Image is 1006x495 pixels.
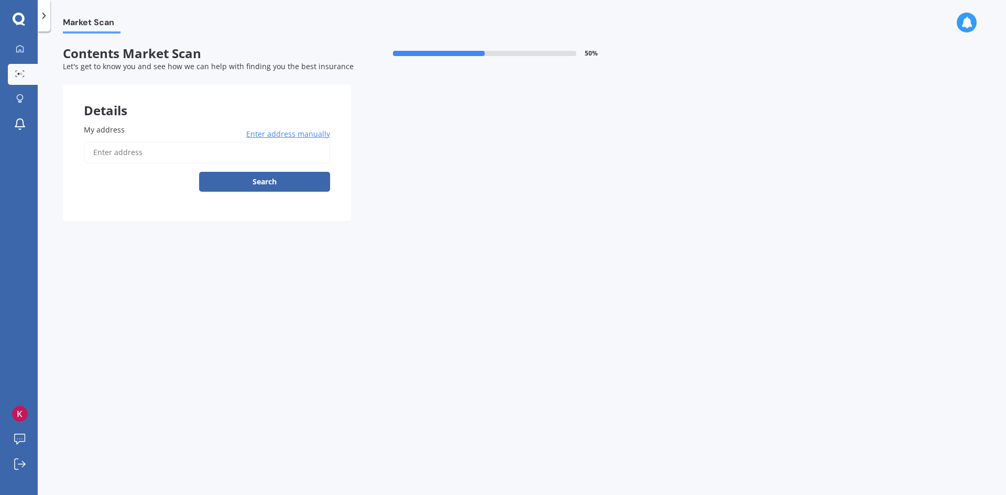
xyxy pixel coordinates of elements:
[199,172,330,192] button: Search
[63,61,354,71] span: Let's get to know you and see how we can help with finding you the best insurance
[84,125,125,135] span: My address
[585,50,598,57] span: 50 %
[63,84,351,116] div: Details
[63,17,121,31] span: Market Scan
[12,406,28,422] img: ACg8ocK6ArCd6TRsytlPeqtRBfMcPD6ZQn-iKdSvN2jwC8fTYXAKEg=s96-c
[63,46,351,61] span: Contents Market Scan
[246,129,330,139] span: Enter address manually
[84,141,330,163] input: Enter address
